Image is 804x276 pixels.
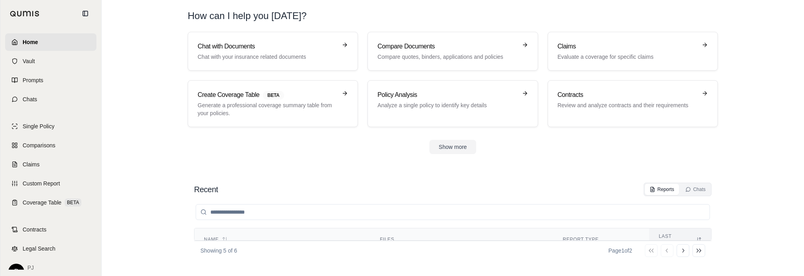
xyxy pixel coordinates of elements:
a: Legal Search [5,240,96,257]
h3: Contracts [558,90,697,100]
th: Report Type [553,228,649,251]
span: Comparisons [23,141,55,149]
a: Policy AnalysisAnalyze a single policy to identify key details [367,80,538,127]
a: Contracts [5,221,96,238]
p: Showing 5 of 6 [200,247,237,255]
h3: Policy Analysis [377,90,517,100]
h2: Recent [194,184,218,195]
th: Files [370,228,553,251]
h3: Compare Documents [377,42,517,51]
div: Reports [650,186,674,193]
a: ClaimsEvaluate a coverage for specific claims [548,32,718,71]
button: Chats [681,184,710,195]
h1: How can I help you [DATE]? [188,10,307,22]
div: Chats [685,186,706,193]
span: Single Policy [23,122,54,130]
p: Analyze a single policy to identify key details [377,101,517,109]
a: Prompts [5,71,96,89]
button: Reports [645,184,679,195]
span: BETA [65,199,81,207]
div: Name [204,236,361,243]
span: Claims [23,160,40,168]
h3: Claims [558,42,697,51]
a: Vault [5,52,96,70]
a: ContractsReview and analyze contracts and their requirements [548,80,718,127]
p: Generate a professional coverage summary table from your policies. [198,101,337,117]
span: Legal Search [23,245,56,253]
p: Compare quotes, binders, applications and policies [377,53,517,61]
a: Chats [5,91,96,108]
span: PJ [27,264,92,272]
a: Home [5,33,96,51]
button: Show more [429,140,477,154]
a: Create Coverage TableBETAGenerate a professional coverage summary table from your policies. [188,80,358,127]
div: Page 1 of 2 [608,247,632,255]
a: Custom Report [5,175,96,192]
a: Chat with DocumentsChat with your insurance related documents [188,32,358,71]
h3: Create Coverage Table [198,90,337,100]
span: Chats [23,95,37,103]
span: Contracts [23,226,46,234]
a: Single Policy [5,118,96,135]
span: Coverage Table [23,199,62,207]
img: Qumis Logo [10,11,40,17]
span: Vault [23,57,35,65]
span: Prompts [23,76,43,84]
span: BETA [263,91,284,100]
span: Custom Report [23,179,60,187]
p: Evaluate a coverage for specific claims [558,53,697,61]
p: Chat with your insurance related documents [198,53,337,61]
div: Last modified [659,233,702,246]
p: Review and analyze contracts and their requirements [558,101,697,109]
a: Claims [5,156,96,173]
a: Compare DocumentsCompare quotes, binders, applications and policies [367,32,538,71]
span: Home [23,38,38,46]
a: Coverage TableBETA [5,194,96,211]
h3: Chat with Documents [198,42,337,51]
a: Comparisons [5,137,96,154]
button: Collapse sidebar [79,7,92,20]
